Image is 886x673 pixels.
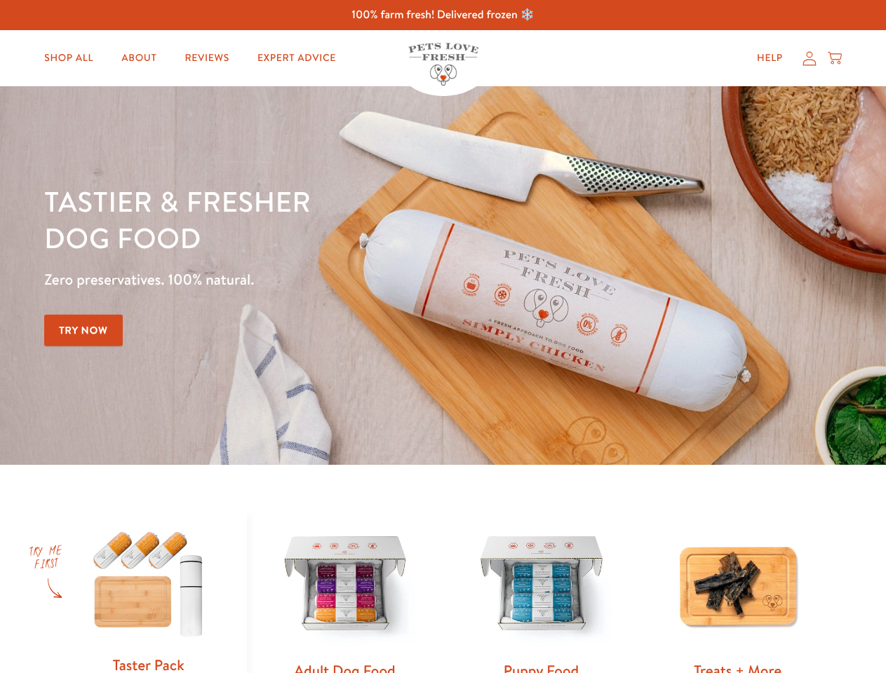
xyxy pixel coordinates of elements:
h1: Tastier & fresher dog food [44,183,576,256]
a: Shop All [33,44,105,72]
a: Expert Advice [246,44,347,72]
a: About [110,44,168,72]
a: Help [746,44,794,72]
a: Try Now [44,315,123,346]
img: Pets Love Fresh [408,43,478,86]
a: Reviews [173,44,240,72]
p: Zero preservatives. 100% natural. [44,267,576,292]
